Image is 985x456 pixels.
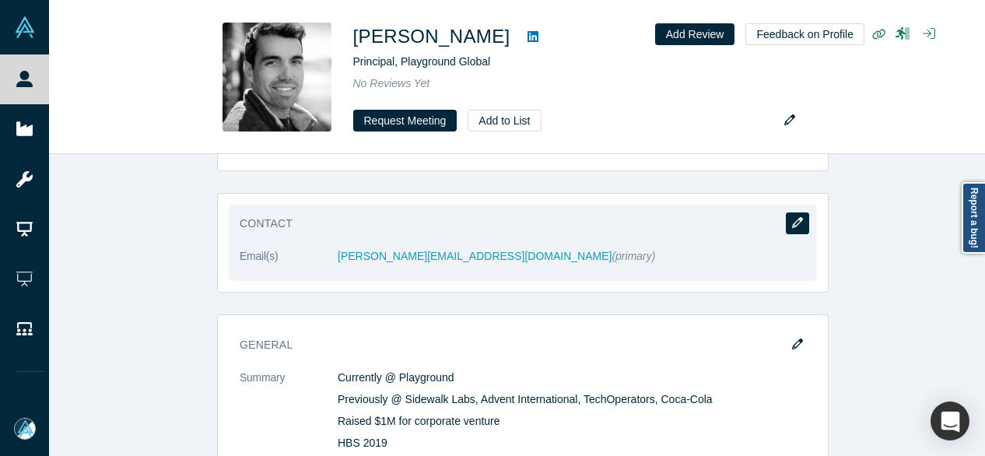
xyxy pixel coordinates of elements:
span: (primary) [612,250,655,262]
button: Request Meeting [353,110,457,132]
p: Previously @ Sidewalk Labs, Advent International, TechOperators, Coca-Cola [338,391,806,408]
a: Report a bug! [962,182,985,254]
button: Add to List [468,110,541,132]
p: Raised $1M for corporate venture [338,413,806,430]
button: Add Review [655,23,735,45]
button: Feedback on Profile [745,23,864,45]
span: Principal, Playground Global [353,55,491,68]
h1: [PERSON_NAME] [353,23,510,51]
span: No Reviews Yet [353,77,430,89]
dt: Email(s) [240,248,338,281]
p: HBS 2019 [338,435,806,451]
a: [PERSON_NAME][EMAIL_ADDRESS][DOMAIN_NAME] [338,250,612,262]
img: Mia Scott's Account [14,418,36,440]
h3: Contact [240,216,784,232]
p: Currently @ Playground [338,370,806,386]
img: Justin Ernest's Profile Image [223,23,331,132]
h3: General [240,337,784,353]
img: Alchemist Vault Logo [14,16,36,38]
